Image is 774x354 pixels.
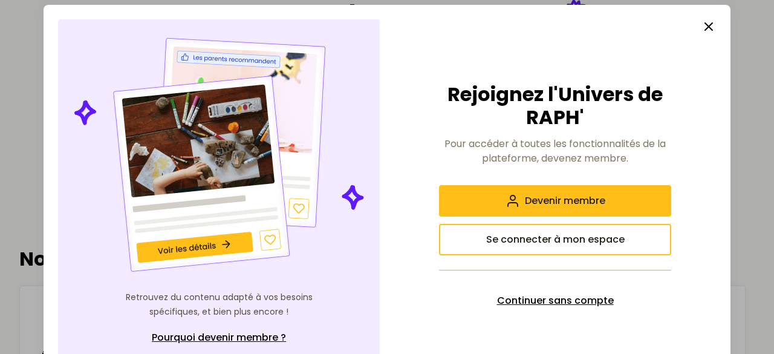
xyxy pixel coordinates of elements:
span: Continuer sans compte [497,293,614,308]
span: Devenir membre [525,194,605,208]
a: Pourquoi devenir membre ? [122,324,316,351]
p: Pour accéder à toutes les fonctionnalités de la plateforme, devenez membre. [439,137,671,166]
p: Retrouvez du contenu adapté à vos besoins spécifiques, et bien plus encore ! [122,290,316,320]
h2: Rejoignez l'Univers de RAPH' [439,83,671,129]
img: Illustration de contenu personnalisé [71,34,367,276]
span: Pourquoi devenir membre ? [152,330,286,345]
button: Se connecter à mon espace [439,224,671,255]
button: Devenir membre [439,185,671,217]
button: Continuer sans compte [439,285,671,316]
span: Se connecter à mon espace [486,232,625,247]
